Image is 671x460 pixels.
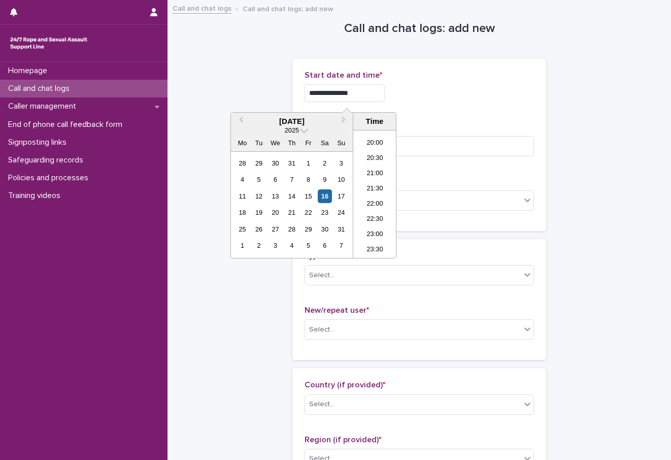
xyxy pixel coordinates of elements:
[301,206,315,219] div: Choose Friday, 22 August 2025
[285,173,298,186] div: Choose Thursday, 7 August 2025
[292,21,546,36] h1: Call and chat logs: add new
[173,2,231,14] a: Call and chat logs
[318,206,331,219] div: Choose Saturday, 23 August 2025
[285,189,298,203] div: Choose Thursday, 14 August 2025
[252,239,265,252] div: Choose Tuesday, 2 September 2025
[231,117,353,126] div: [DATE]
[252,189,265,203] div: Choose Tuesday, 12 August 2025
[353,227,396,243] li: 23:00
[318,173,331,186] div: Choose Saturday, 9 August 2025
[285,239,298,252] div: Choose Thursday, 4 September 2025
[305,71,382,79] span: Start date and time
[232,114,248,130] button: Previous Month
[353,167,396,182] li: 21:00
[4,66,55,76] p: Homepage
[309,270,334,281] div: Select...
[236,222,249,236] div: Choose Monday, 25 August 2025
[337,114,353,130] button: Next Month
[356,117,393,126] div: Time
[334,206,348,219] div: Choose Sunday, 24 August 2025
[4,191,69,201] p: Training videos
[318,239,331,252] div: Choose Saturday, 6 September 2025
[309,324,334,335] div: Select...
[236,206,249,219] div: Choose Monday, 18 August 2025
[4,120,130,129] p: End of phone call feedback form
[301,156,315,170] div: Choose Friday, 1 August 2025
[252,222,265,236] div: Choose Tuesday, 26 August 2025
[318,222,331,236] div: Choose Saturday, 30 August 2025
[252,173,265,186] div: Choose Tuesday, 5 August 2025
[4,138,75,147] p: Signposting links
[318,136,331,150] div: Sa
[4,173,96,183] p: Policies and processes
[318,156,331,170] div: Choose Saturday, 2 August 2025
[234,155,349,254] div: month 2025-08
[243,3,333,14] p: Call and chat logs: add new
[305,436,381,444] span: Region (if provided)
[236,156,249,170] div: Choose Monday, 28 July 2025
[269,222,282,236] div: Choose Wednesday, 27 August 2025
[334,222,348,236] div: Choose Sunday, 31 August 2025
[4,155,91,165] p: Safeguarding records
[334,156,348,170] div: Choose Sunday, 3 August 2025
[353,136,396,151] li: 20:00
[236,173,249,186] div: Choose Monday, 4 August 2025
[309,399,334,410] div: Select...
[334,189,348,203] div: Choose Sunday, 17 August 2025
[305,381,385,389] span: Country (if provided)
[285,136,298,150] div: Th
[285,156,298,170] div: Choose Thursday, 31 July 2025
[334,173,348,186] div: Choose Sunday, 10 August 2025
[285,126,299,134] span: 2025
[236,239,249,252] div: Choose Monday, 1 September 2025
[252,156,265,170] div: Choose Tuesday, 29 July 2025
[236,136,249,150] div: Mo
[269,189,282,203] div: Choose Wednesday, 13 August 2025
[301,136,315,150] div: Fr
[353,151,396,167] li: 20:30
[301,189,315,203] div: Choose Friday, 15 August 2025
[353,212,396,227] li: 22:30
[269,156,282,170] div: Choose Wednesday, 30 July 2025
[4,84,78,93] p: Call and chat logs
[305,306,369,314] span: New/repeat user
[236,189,249,203] div: Choose Monday, 11 August 2025
[334,239,348,252] div: Choose Sunday, 7 September 2025
[301,222,315,236] div: Choose Friday, 29 August 2025
[252,136,265,150] div: Tu
[301,173,315,186] div: Choose Friday, 8 August 2025
[252,206,265,219] div: Choose Tuesday, 19 August 2025
[353,182,396,197] li: 21:30
[269,173,282,186] div: Choose Wednesday, 6 August 2025
[353,243,396,258] li: 23:30
[269,206,282,219] div: Choose Wednesday, 20 August 2025
[4,102,84,111] p: Caller management
[269,136,282,150] div: We
[285,206,298,219] div: Choose Thursday, 21 August 2025
[285,222,298,236] div: Choose Thursday, 28 August 2025
[334,136,348,150] div: Su
[8,33,89,53] img: rhQMoQhaT3yELyF149Cw
[353,197,396,212] li: 22:00
[301,239,315,252] div: Choose Friday, 5 September 2025
[318,189,331,203] div: Choose Saturday, 16 August 2025
[269,239,282,252] div: Choose Wednesday, 3 September 2025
